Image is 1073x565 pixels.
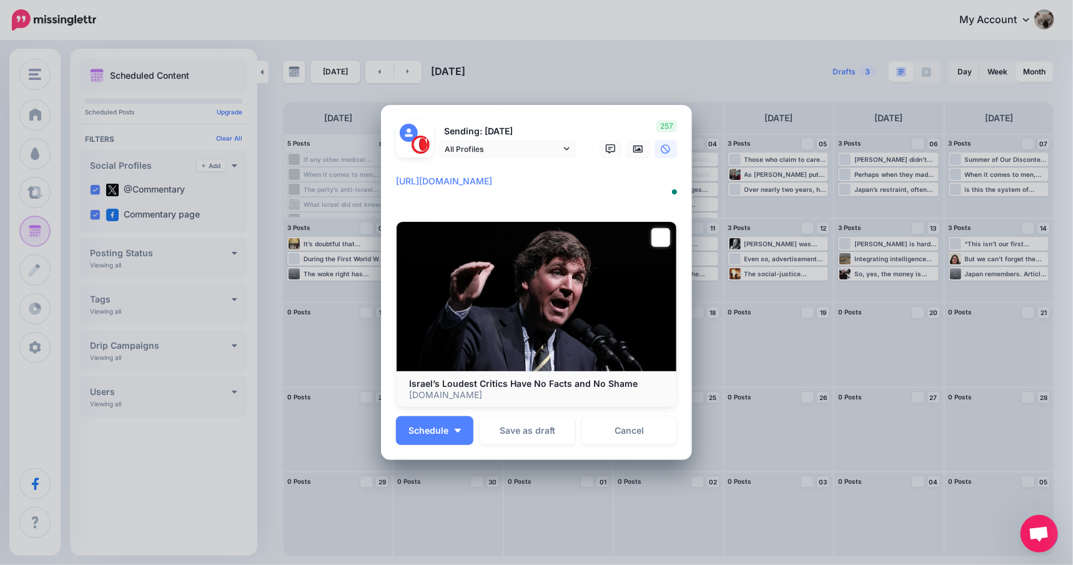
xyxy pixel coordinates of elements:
span: Schedule [408,426,448,435]
span: All Profiles [445,142,561,156]
button: Schedule [396,416,473,445]
button: Save as draft [480,416,575,445]
img: arrow-down-white.png [455,429,461,432]
p: [DOMAIN_NAME] [409,389,664,401]
a: All Profiles [438,140,576,158]
b: Israel’s Loudest Critics Have No Facts and No Shame [409,378,638,389]
mark: [URL][DOMAIN_NAME] [396,176,492,186]
img: 291864331_468958885230530_187971914351797662_n-bsa127305.png [412,136,430,154]
p: Sending: [DATE] [438,124,576,139]
span: 257 [656,120,677,132]
textarea: To enrich screen reader interactions, please activate Accessibility in Grammarly extension settings [396,174,683,204]
img: Israel’s Loudest Critics Have No Facts and No Shame [397,222,676,371]
a: Cancel [581,416,677,445]
img: user_default_image.png [400,124,418,142]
